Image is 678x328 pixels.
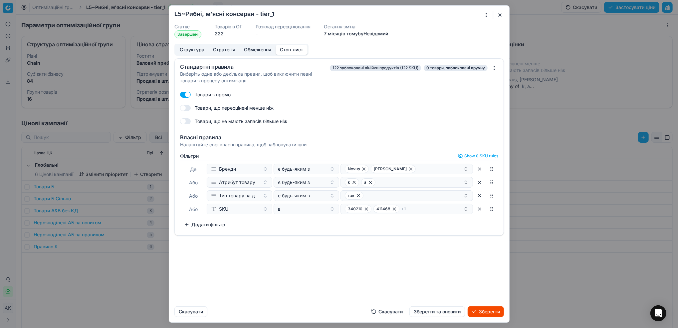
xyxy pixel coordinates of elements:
[458,153,498,159] button: Show 0 SKU rules
[278,166,310,172] span: є будь-яким з
[195,105,274,111] label: Товари, що переоцінені менше ніж
[189,180,198,185] span: Або
[174,24,201,29] dt: Статус
[367,306,407,317] button: Скасувати
[340,177,473,188] button: ka
[174,306,207,317] button: Скасувати
[468,306,504,317] button: Зберегти
[424,65,488,71] span: 0 товари, заблоковані вручну
[376,206,390,212] span: 411468
[340,190,473,201] button: так
[278,192,310,199] span: є будь-яким з
[278,179,310,186] span: є будь-яким з
[374,166,407,172] span: [PERSON_NAME]
[348,193,354,198] span: так
[330,65,421,71] span: 122 заблоковані лінійки продуктів (122 SKU)
[174,11,275,17] h2: L5~Рибні, м'ясні консерви - tier_1
[189,193,198,199] span: Або
[348,206,362,212] span: 340210
[180,135,498,140] div: Власні правила
[209,45,240,55] button: Стратегія
[180,141,498,148] div: Налаштуйте свої власні правила, щоб заблокувати ціни
[240,45,276,55] button: Обмеження
[409,306,465,317] button: Зберегти та оновити
[340,164,473,174] button: Novus[PERSON_NAME]
[219,179,255,186] span: Атрибут товару
[348,166,360,172] span: Novus
[215,24,242,29] dt: Товарів в ОГ
[219,206,228,212] span: SKU
[324,24,388,29] dt: Остання зміна
[255,30,310,37] dd: -
[190,166,196,172] span: Де
[255,24,310,29] dt: Розклад переоцінювання
[195,118,287,125] label: Товари, що не мають запасів більше ніж
[219,166,236,172] span: Бренди
[175,45,209,55] button: Структура
[401,206,406,212] span: + 1
[189,206,198,212] span: Або
[180,219,229,230] button: Додати фільтр
[364,180,366,185] span: a
[340,204,473,214] button: 340210411468+1
[324,30,388,37] p: 7 місяців тому by Невідомий
[276,45,308,55] button: Стоп-лист
[278,206,281,212] span: в
[215,31,224,36] span: 222
[195,91,231,98] label: Товари з промо
[219,192,260,199] span: Тип товару за джерелом надходження(Свій імпорт)
[174,30,201,38] span: Завершені
[180,64,329,69] div: Стандартні правила
[180,71,329,84] div: Виберіть одне або декілька правил, щоб виключити певні товари з процесу оптимізації
[180,154,199,158] label: Фiльтри
[348,180,350,185] span: k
